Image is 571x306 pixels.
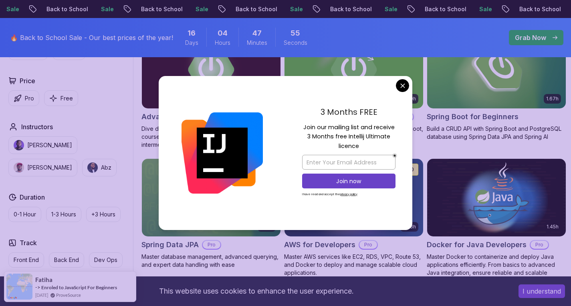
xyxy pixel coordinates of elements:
[14,256,39,264] p: Front End
[359,241,377,249] p: Pro
[135,5,189,13] p: Back to School
[35,284,40,290] span: ->
[91,210,115,218] p: +3 Hours
[6,274,32,300] img: provesource social proof notification image
[27,141,72,149] p: [PERSON_NAME]
[284,31,423,108] img: Building APIs with Spring Boot card
[54,256,79,264] p: Back End
[6,282,506,300] div: This website uses cookies to enhance the user experience.
[531,241,548,249] p: Pro
[27,164,72,172] p: [PERSON_NAME]
[8,90,39,106] button: Pro
[215,39,230,47] span: Hours
[141,253,281,269] p: Master database management, advanced querying, and expert data handling with ease
[427,31,566,108] img: Spring Boot for Beginners card
[44,90,78,106] button: Free
[141,158,281,269] a: Spring Data JPA card6.65hNEWSpring Data JPAProMaster database management, advanced querying, and ...
[35,292,48,298] span: [DATE]
[229,5,284,13] p: Back to School
[141,30,281,149] a: Advanced Spring Boot card5.18hAdvanced Spring BootProDive deep into Spring Boot with our advanced...
[547,224,559,230] p: 1.45h
[427,159,566,236] img: Docker for Java Developers card
[141,111,222,122] h2: Advanced Spring Boot
[141,239,199,250] h2: Spring Data JPA
[427,239,527,250] h2: Docker for Java Developers
[21,122,53,132] h2: Instructors
[427,158,566,285] a: Docker for Java Developers card1.45hDocker for Java DevelopersProMaster Docker to containerize an...
[46,207,81,222] button: 1-3 Hours
[10,33,173,42] p: 🔥 Back to School Sale - Our best prices of the year!
[324,5,378,13] p: Back to School
[95,5,120,13] p: Sale
[87,162,98,173] img: instructor img
[546,96,559,102] p: 1.67h
[284,5,309,13] p: Sale
[86,207,121,222] button: +3 Hours
[142,159,280,236] img: Spring Data JPA card
[427,30,566,141] a: Spring Boot for Beginners card1.67hNEWSpring Boot for BeginnersBuild a CRUD API with Spring Boot ...
[51,210,76,218] p: 1-3 Hours
[142,31,280,108] img: Advanced Spring Boot card
[188,28,196,39] span: 16 Days
[56,292,81,298] a: ProveSource
[515,33,546,42] p: Grab Now
[8,136,77,154] button: instructor img[PERSON_NAME]
[218,28,228,39] span: 4 Hours
[35,276,52,283] span: Fatiha
[291,28,300,39] span: 55 Seconds
[427,253,566,285] p: Master Docker to containerize and deploy Java applications efficiently. From basics to advanced J...
[14,162,24,173] img: instructor img
[41,284,117,290] a: Enroled to JavaScript For Beginners
[247,39,267,47] span: Minutes
[284,253,424,277] p: Master AWS services like EC2, RDS, VPC, Route 53, and Docker to deploy and manage scalable cloud ...
[20,192,45,202] h2: Duration
[20,238,37,248] h2: Track
[141,125,281,149] p: Dive deep into Spring Boot with our advanced course, designed to take your skills from intermedia...
[427,125,566,141] p: Build a CRUD API with Spring Boot and PostgreSQL database using Spring Data JPA and Spring AI
[252,28,262,39] span: 47 Minutes
[513,5,567,13] p: Back to School
[185,39,198,47] span: Days
[473,5,498,13] p: Sale
[8,252,44,268] button: Front End
[89,252,123,268] button: Dev Ops
[14,140,24,150] img: instructor img
[519,284,565,298] button: Accept cookies
[418,5,473,13] p: Back to School
[427,111,519,122] h2: Spring Boot for Beginners
[20,76,35,86] h2: Price
[82,159,117,176] button: instructor imgAbz
[61,94,73,102] p: Free
[49,252,84,268] button: Back End
[189,5,215,13] p: Sale
[40,5,95,13] p: Back to School
[284,239,355,250] h2: AWS for Developers
[14,210,36,218] p: 0-1 Hour
[94,256,117,264] p: Dev Ops
[8,207,41,222] button: 0-1 Hour
[284,39,307,47] span: Seconds
[101,164,111,172] p: Abz
[203,241,220,249] p: Pro
[8,159,77,176] button: instructor img[PERSON_NAME]
[378,5,404,13] p: Sale
[25,94,34,102] p: Pro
